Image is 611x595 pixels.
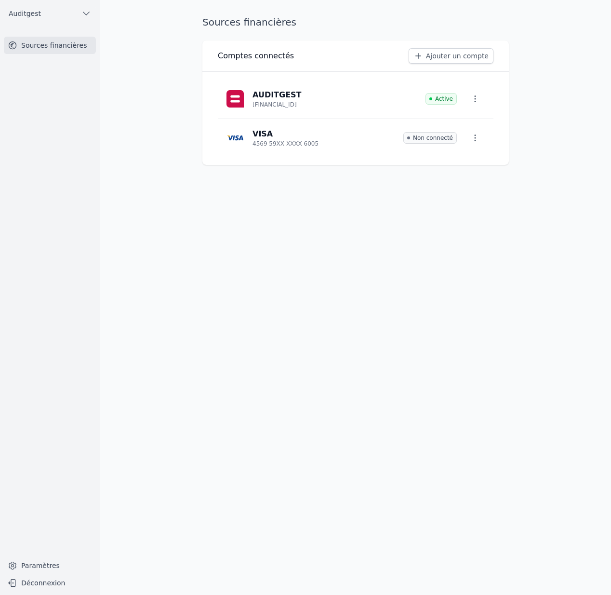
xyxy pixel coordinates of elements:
a: Paramètres [4,558,96,573]
span: Auditgest [9,9,41,18]
span: Active [425,93,457,105]
p: VISA [252,128,273,140]
a: AUDITGEST [FINANCIAL_ID] Active [218,80,493,118]
a: VISA 4569 59XX XXXX 6005 Non connecté [218,119,493,157]
p: [FINANCIAL_ID] [252,101,297,108]
button: Auditgest [4,6,96,21]
button: Déconnexion [4,575,96,591]
a: Ajouter un compte [409,48,493,64]
p: 4569 59XX XXXX 6005 [252,140,319,148]
a: Sources financières [4,37,96,54]
span: Non connecté [403,132,457,144]
h1: Sources financières [202,15,296,29]
h3: Comptes connectés [218,50,294,62]
p: AUDITGEST [252,89,302,101]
